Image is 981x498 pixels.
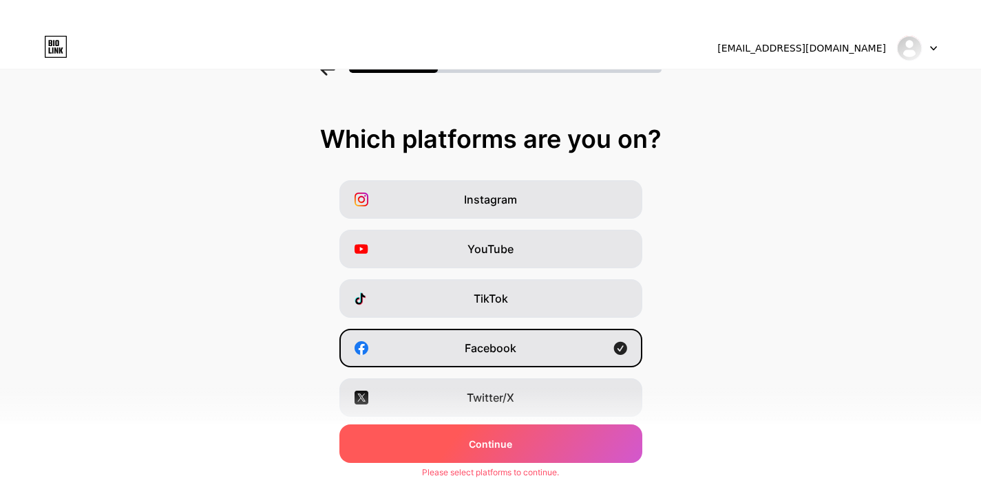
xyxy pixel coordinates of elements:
span: Continue [469,437,512,451]
span: YouTube [467,241,514,257]
span: Facebook [465,340,516,356]
img: Generic Street [896,35,922,61]
div: Please select platforms to continue. [422,466,559,479]
div: Which platforms are you on? [14,125,967,153]
span: Instagram [464,191,517,208]
div: [EMAIL_ADDRESS][DOMAIN_NAME] [717,41,886,56]
span: TikTok [474,290,508,307]
span: Twitter/X [467,389,514,406]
